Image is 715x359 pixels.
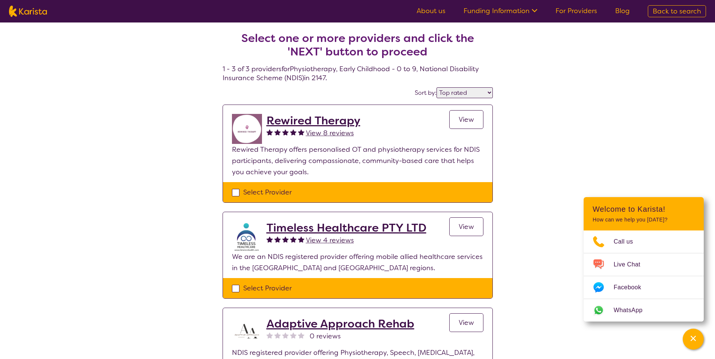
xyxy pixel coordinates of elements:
a: Blog [615,6,630,15]
img: Karista logo [9,6,47,17]
a: View [449,313,483,332]
img: nonereviewstar [266,332,273,338]
span: 0 reviews [310,331,341,342]
a: Adaptive Approach Rehab [266,317,414,331]
img: fullstar [290,236,297,242]
a: About us [417,6,446,15]
a: Web link opens in a new tab. [584,299,704,322]
a: View 8 reviews [306,127,354,139]
img: nonereviewstar [290,332,297,338]
img: fullstar [298,236,304,242]
span: View [459,115,474,124]
a: View [449,217,483,236]
img: nonereviewstar [298,332,304,338]
p: Rewired Therapy offers personalised OT and physiotherapy services for NDIS participants, deliveri... [232,144,483,178]
img: fullstar [298,129,304,135]
h2: Welcome to Karista! [593,205,695,214]
p: We are an NDIS registered provider offering mobile allied healthcare services in the [GEOGRAPHIC_... [232,251,483,274]
img: fullstar [266,236,273,242]
a: Back to search [648,5,706,17]
a: Rewired Therapy [266,114,360,127]
a: For Providers [555,6,597,15]
div: Channel Menu [584,197,704,322]
span: Live Chat [614,259,649,270]
img: fullstar [274,236,281,242]
img: dwludtgzptbpute3xesv.png [232,317,262,347]
img: fullstar [282,129,289,135]
label: Sort by: [415,89,437,97]
img: crpuwnkay6cgqnsg7el4.jpg [232,221,262,251]
img: fullstar [266,129,273,135]
ul: Choose channel [584,230,704,322]
a: View 4 reviews [306,235,354,246]
p: How can we help you [DATE]? [593,217,695,223]
img: fullstar [282,236,289,242]
span: Back to search [653,7,701,16]
img: fullstar [290,129,297,135]
h2: Select one or more providers and click the 'NEXT' button to proceed [232,31,484,58]
span: WhatsApp [614,305,652,316]
span: View [459,318,474,327]
span: View [459,222,474,231]
button: Channel Menu [683,329,704,350]
span: Facebook [614,282,650,293]
span: View 8 reviews [306,129,354,138]
span: View 4 reviews [306,236,354,245]
a: View [449,110,483,129]
img: nonereviewstar [282,332,289,338]
img: jovdti8ilrgkpezhq0s9.png [232,114,262,144]
img: fullstar [274,129,281,135]
h4: 1 - 3 of 3 providers for Physiotherapy , Early Childhood - 0 to 9 , National Disability Insurance... [223,13,493,82]
span: Call us [614,236,642,247]
a: Funding Information [464,6,537,15]
img: nonereviewstar [274,332,281,338]
a: Timeless Healthcare PTY LTD [266,221,426,235]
